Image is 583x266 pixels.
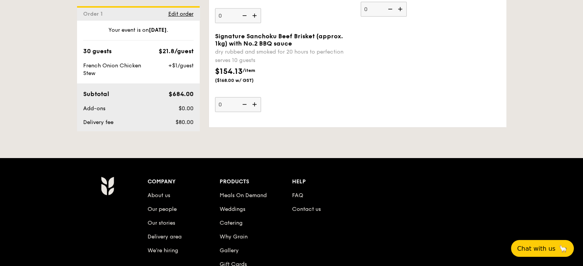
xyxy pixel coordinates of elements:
[215,8,261,23] input: $44.95/item($49.00 w/ GST)
[168,90,193,98] span: $684.00
[178,105,193,112] span: $0.00
[395,2,407,16] img: icon-add.58712e84.svg
[148,206,177,212] a: Our people
[148,192,170,199] a: About us
[220,206,245,212] a: Weddings
[220,247,239,254] a: Gallery
[175,119,193,126] span: $80.00
[220,176,292,187] div: Products
[215,49,355,55] div: dry rubbed and smoked for 20 hours to perfection
[517,245,555,252] span: Chat with us
[292,176,365,187] div: Help
[159,47,194,56] div: $21.8/guest
[148,176,220,187] div: Company
[292,206,321,212] a: Contact us
[220,220,243,226] a: Catering
[250,8,261,23] img: icon-add.58712e84.svg
[243,68,255,73] span: /item
[83,62,141,77] span: French Onion Chicken Stew
[215,67,243,76] span: $154.13
[101,176,114,196] img: AYc88T3wAAAABJRU5ErkJggg==
[83,26,194,41] div: Your event is on .
[148,233,182,240] a: Delivery area
[292,192,303,199] a: FAQ
[250,97,261,112] img: icon-add.58712e84.svg
[558,244,568,253] span: 🦙
[238,8,250,23] img: icon-reduce.1d2dbef1.svg
[168,11,194,17] span: Edit order
[238,97,250,112] img: icon-reduce.1d2dbef1.svg
[215,57,355,64] div: serves 10 guests
[83,105,105,112] span: Add-ons
[168,62,193,69] span: +$1/guest
[215,77,267,83] span: ($168.00 w/ GST)
[220,233,248,240] a: Why Grain
[511,240,574,257] button: Chat with us🦙
[83,11,106,17] span: Order 1
[361,2,407,17] input: $284.40($310.00 w/ GST)
[215,97,261,112] input: Signature Sanchoku Beef Brisket (approx. 1kg) with No.2 BBQ saucedry rubbed and smoked for 20 hou...
[83,90,109,98] span: Subtotal
[148,247,178,254] a: We’re hiring
[384,2,395,16] img: icon-reduce.1d2dbef1.svg
[83,47,112,56] div: 30 guests
[215,33,343,47] span: Signature Sanchoku Beef Brisket (approx. 1kg) with No.2 BBQ sauce
[83,119,113,126] span: Delivery fee
[149,27,167,33] strong: [DATE]
[148,220,175,226] a: Our stories
[220,192,267,199] a: Meals On Demand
